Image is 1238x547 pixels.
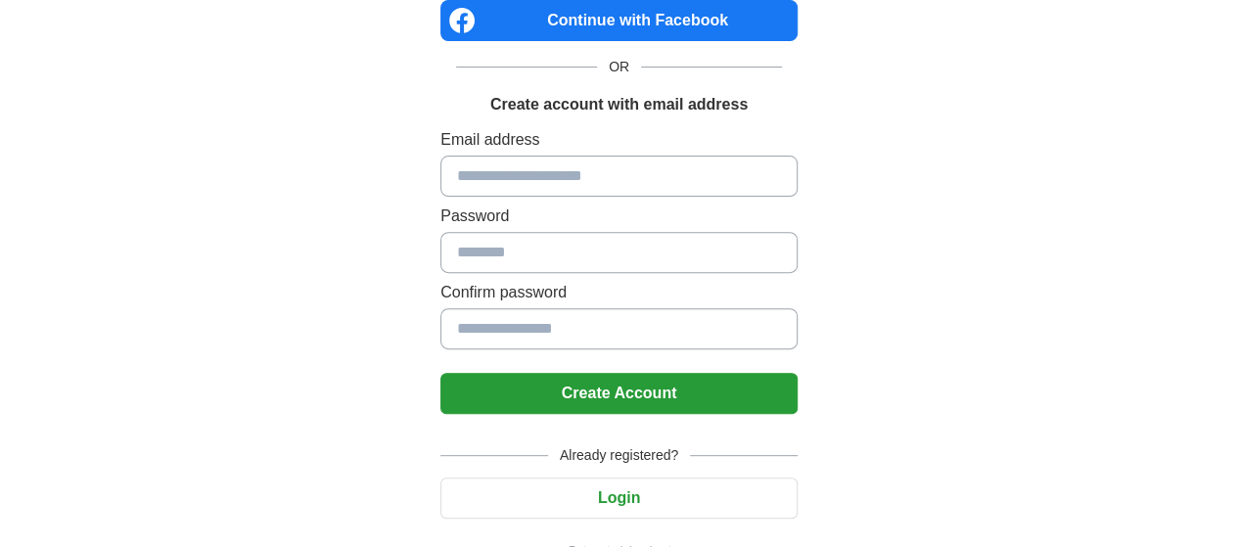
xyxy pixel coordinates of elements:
a: Login [440,489,798,506]
span: OR [597,57,641,77]
button: Create Account [440,373,798,414]
label: Email address [440,128,798,152]
label: Confirm password [440,281,798,304]
span: Already registered? [548,445,690,466]
label: Password [440,205,798,228]
h1: Create account with email address [490,93,748,116]
button: Login [440,478,798,519]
